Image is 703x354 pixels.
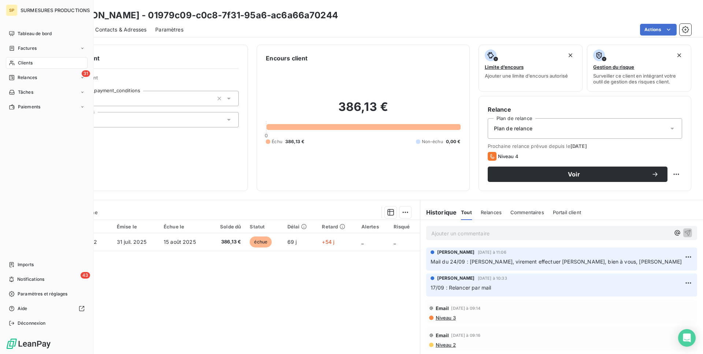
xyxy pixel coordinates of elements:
img: Logo LeanPay [6,338,51,350]
span: Imports [18,261,34,268]
h6: Informations client [44,54,239,63]
span: Relances [481,209,502,215]
span: Email [436,305,449,311]
button: Limite d’encoursAjouter une limite d’encours autorisé [479,45,583,92]
h3: [PERSON_NAME] - 01979c09-c0c8-7f31-95a6-ac6a66a70244 [64,9,338,22]
span: 0,00 € [446,138,461,145]
span: Factures [18,45,37,52]
span: Aide [18,305,27,312]
div: Statut [250,224,278,230]
h6: Historique [420,208,457,217]
span: Notifications [17,276,44,283]
button: Actions [640,24,677,36]
div: Délai [287,224,313,230]
span: SURMESURES PRODUCTIONS [21,7,90,13]
span: 43 [81,272,90,279]
span: Mail du 24/09 : [PERSON_NAME], virement effectuer [PERSON_NAME], bien à vous, [PERSON_NAME] [431,258,682,265]
span: échue [250,236,272,247]
span: Prochaine relance prévue depuis le [488,143,682,149]
span: Niveau 4 [498,153,518,159]
span: Plan de relance [494,125,532,132]
span: _ [394,239,396,245]
input: Ajouter une valeur [91,95,97,102]
div: Échue le [164,224,205,230]
span: Commentaires [510,209,544,215]
span: [DATE] à 10:33 [478,276,507,280]
span: 386,13 € [285,138,304,145]
span: 17/09 : Relancer par mail [431,284,491,291]
span: _ [361,239,364,245]
span: Surveiller ce client en intégrant votre outil de gestion des risques client. [593,73,685,85]
span: 31 juil. 2025 [117,239,146,245]
span: [PERSON_NAME] [437,275,475,282]
div: Risqué [394,224,416,230]
span: 15 août 2025 [164,239,196,245]
span: [PERSON_NAME] [437,249,475,256]
button: Voir [488,167,667,182]
span: Paiements [18,104,40,110]
span: Non-échu [422,138,443,145]
span: 69 j [287,239,297,245]
span: [DATE] à 11:06 [478,250,506,254]
span: Tout [461,209,472,215]
span: 386,13 € [213,238,241,246]
span: Ajouter une limite d’encours autorisé [485,73,568,79]
span: Clients [18,60,33,66]
span: Tableau de bord [18,30,52,37]
span: Gestion du risque [593,64,634,70]
a: Aide [6,303,88,314]
h6: Relance [488,105,682,114]
span: [DATE] [570,143,587,149]
h2: 386,13 € [266,100,460,122]
span: Déconnexion [18,320,46,327]
span: Niveau 3 [435,315,456,321]
span: 0 [265,133,268,138]
div: SP [6,4,18,16]
button: Gestion du risqueSurveiller ce client en intégrant votre outil de gestion des risques client. [587,45,691,92]
span: [DATE] à 09:16 [451,333,480,338]
div: Solde dû [213,224,241,230]
span: Relances [18,74,37,81]
span: Portail client [553,209,581,215]
span: Contacts & Adresses [95,26,146,33]
div: Retard [322,224,352,230]
span: Échu [272,138,282,145]
div: Émise le [117,224,155,230]
h6: Encours client [266,54,308,63]
span: Paramètres [155,26,183,33]
span: Limite d’encours [485,64,524,70]
span: Propriétés Client [59,75,239,85]
span: Paramètres et réglages [18,291,67,297]
div: Open Intercom Messenger [678,329,696,347]
span: +54 j [322,239,334,245]
span: Tâches [18,89,33,96]
span: [DATE] à 09:14 [451,306,480,310]
span: 31 [82,70,90,77]
span: Niveau 2 [435,342,456,348]
div: Alertes [361,224,385,230]
span: Email [436,332,449,338]
span: Voir [496,171,651,177]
